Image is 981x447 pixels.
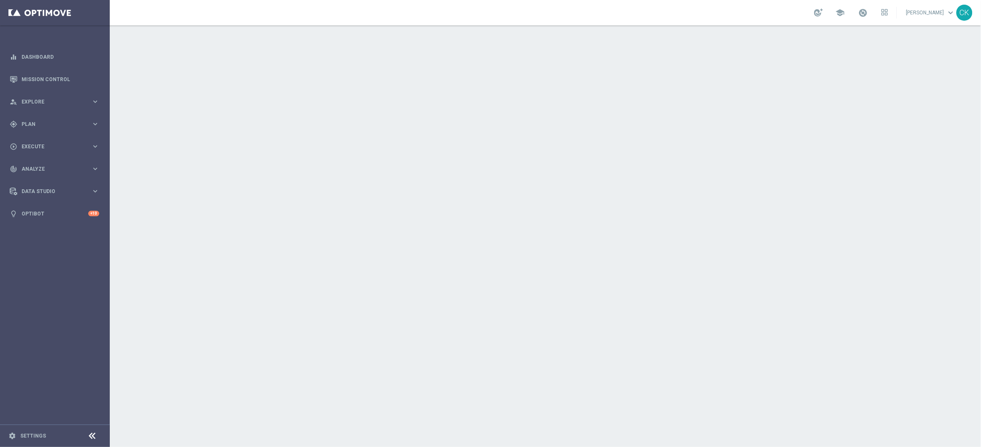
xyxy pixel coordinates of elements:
[10,46,99,68] div: Dashboard
[10,53,17,61] i: equalizer
[22,202,88,225] a: Optibot
[22,99,91,104] span: Explore
[22,144,91,149] span: Execute
[8,432,16,440] i: settings
[91,98,99,106] i: keyboard_arrow_right
[9,54,100,60] button: equalizer Dashboard
[10,202,99,225] div: Optibot
[10,143,91,150] div: Execute
[22,122,91,127] span: Plan
[10,120,17,128] i: gps_fixed
[10,143,17,150] i: play_circle_outline
[10,165,91,173] div: Analyze
[10,165,17,173] i: track_changes
[9,76,100,83] button: Mission Control
[957,5,973,21] div: CK
[9,121,100,128] button: gps_fixed Plan keyboard_arrow_right
[20,433,46,439] a: Settings
[91,187,99,195] i: keyboard_arrow_right
[91,120,99,128] i: keyboard_arrow_right
[88,211,99,216] div: +10
[22,189,91,194] span: Data Studio
[10,210,17,218] i: lightbulb
[10,98,91,106] div: Explore
[10,120,91,128] div: Plan
[946,8,956,17] span: keyboard_arrow_down
[9,188,100,195] button: Data Studio keyboard_arrow_right
[9,98,100,105] button: person_search Explore keyboard_arrow_right
[10,188,91,195] div: Data Studio
[22,166,91,172] span: Analyze
[9,166,100,172] button: track_changes Analyze keyboard_arrow_right
[9,143,100,150] button: play_circle_outline Execute keyboard_arrow_right
[10,68,99,90] div: Mission Control
[10,98,17,106] i: person_search
[9,210,100,217] button: lightbulb Optibot +10
[91,165,99,173] i: keyboard_arrow_right
[905,6,957,19] a: [PERSON_NAME]keyboard_arrow_down
[836,8,845,17] span: school
[91,142,99,150] i: keyboard_arrow_right
[22,46,99,68] a: Dashboard
[22,68,99,90] a: Mission Control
